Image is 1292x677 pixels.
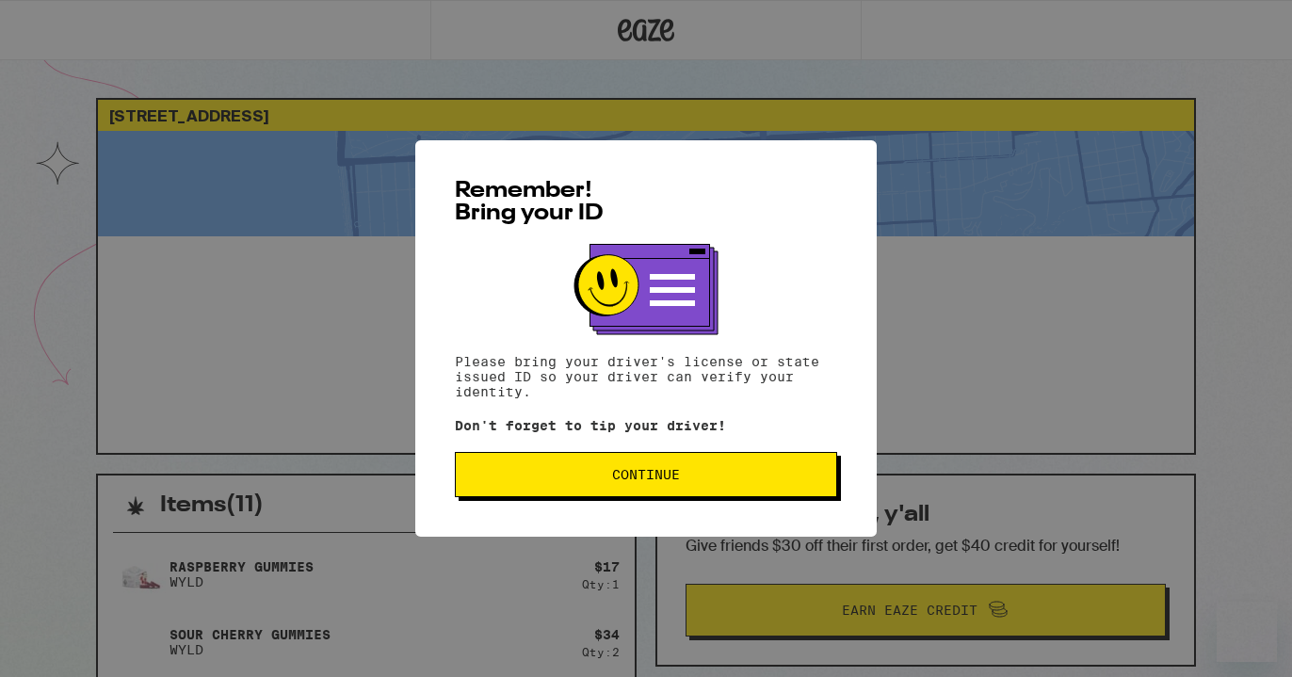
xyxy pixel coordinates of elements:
[455,354,837,399] p: Please bring your driver's license or state issued ID so your driver can verify your identity.
[1217,602,1277,662] iframe: Button to launch messaging window
[612,468,680,481] span: Continue
[455,180,604,225] span: Remember! Bring your ID
[455,418,837,433] p: Don't forget to tip your driver!
[455,452,837,497] button: Continue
